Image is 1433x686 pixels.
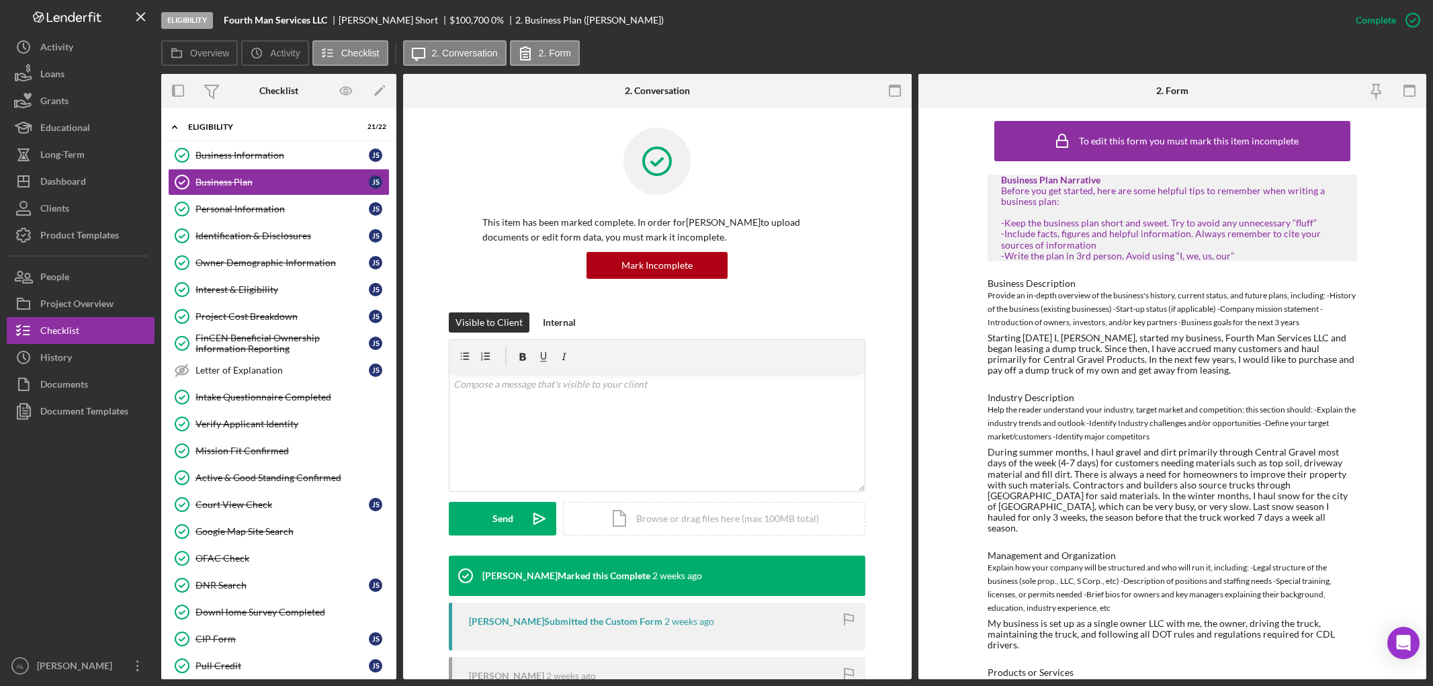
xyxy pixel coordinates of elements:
[196,311,369,322] div: Project Cost Breakdown
[482,215,832,245] p: This item has been marked complete. In order for [PERSON_NAME] to upload documents or edit form d...
[7,141,155,168] a: Long-Term
[168,599,390,626] a: DownHome Survey Completed
[168,437,390,464] a: Mission Fit Confirmed
[40,344,72,374] div: History
[7,87,155,114] a: Grants
[491,15,504,26] div: 0 %
[196,660,369,671] div: Pull Credit
[988,550,1357,561] div: Management and Organization
[449,14,489,26] span: $100,700
[621,252,693,279] div: Mark Incomplete
[196,365,369,376] div: Letter of Explanation
[7,290,155,317] button: Project Overview
[7,222,155,249] button: Product Templates
[168,626,390,652] a: CIP FormJS
[455,312,523,333] div: Visible to Client
[988,392,1357,403] div: Industry Description
[168,572,390,599] a: DNR SearchJS
[988,667,1357,678] div: Products or Services
[369,632,382,646] div: J S
[168,652,390,679] a: Pull CreditJS
[196,634,369,644] div: CIP Form
[40,141,85,171] div: Long-Term
[469,671,544,681] div: [PERSON_NAME]
[161,40,238,66] button: Overview
[369,256,382,269] div: J S
[7,60,155,87] a: Loans
[510,40,580,66] button: 2. Form
[369,310,382,323] div: J S
[482,570,650,581] div: [PERSON_NAME] Marked this Complete
[7,398,155,425] button: Document Templates
[168,303,390,330] a: Project Cost BreakdownJS
[341,48,380,58] label: Checklist
[7,34,155,60] button: Activity
[40,263,69,294] div: People
[469,616,662,627] div: [PERSON_NAME] Submitted the Custom Form
[40,195,69,225] div: Clients
[168,411,390,437] a: Verify Applicant Identity
[7,168,155,195] button: Dashboard
[369,229,382,243] div: J S
[515,15,664,26] div: 2. Business Plan ([PERSON_NAME])
[7,263,155,290] button: People
[587,252,728,279] button: Mark Incomplete
[339,15,449,26] div: [PERSON_NAME] Short
[362,123,386,131] div: 21 / 22
[168,169,390,196] a: Business PlanJS
[40,168,86,198] div: Dashboard
[1156,85,1188,96] div: 2. Form
[196,526,389,537] div: Google Map Site Search
[7,371,155,398] button: Documents
[40,87,69,118] div: Grants
[1356,7,1396,34] div: Complete
[40,114,90,144] div: Educational
[196,419,389,429] div: Verify Applicant Identity
[7,317,155,344] a: Checklist
[536,312,582,333] button: Internal
[369,337,382,350] div: J S
[196,257,369,268] div: Owner Demographic Information
[168,330,390,357] a: FinCEN Beneficial Ownership Information ReportingJS
[7,114,155,141] button: Educational
[224,15,327,26] b: Fourth Man Services LLC
[1079,136,1299,146] div: To edit this form you must mark this item incomplete
[988,447,1357,533] div: During summer months, I haul gravel and dirt primarily through Central Gravel most days of the we...
[168,222,390,249] a: Identification & DisclosuresJS
[241,40,308,66] button: Activity
[40,290,114,320] div: Project Overview
[196,177,369,187] div: Business Plan
[196,553,389,564] div: OFAC Check
[196,204,369,214] div: Personal Information
[369,202,382,216] div: J S
[988,403,1357,443] div: Help the reader understand your industry, target market and competition; this section should: -Ex...
[7,344,155,371] button: History
[449,312,529,333] button: Visible to Client
[190,48,229,58] label: Overview
[196,392,389,402] div: Intake Questionnaire Completed
[1001,185,1344,261] div: Before you get started, here are some helpful tips to remember when writing a business plan: -Kee...
[168,142,390,169] a: Business InformationJS
[546,671,596,681] time: 2025-09-09 04:28
[188,123,353,131] div: Eligibility
[988,289,1357,329] div: Provide an in-depth overview of the business's history, current status, and future plans, includi...
[40,371,88,401] div: Documents
[40,398,128,428] div: Document Templates
[40,34,73,64] div: Activity
[196,499,369,510] div: Court View Check
[161,12,213,29] div: Eligibility
[168,249,390,276] a: Owner Demographic InformationJS
[539,48,571,58] label: 2. Form
[492,502,513,535] div: Send
[1342,7,1426,34] button: Complete
[543,312,576,333] div: Internal
[196,607,389,617] div: DownHome Survey Completed
[652,570,702,581] time: 2025-09-09 21:22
